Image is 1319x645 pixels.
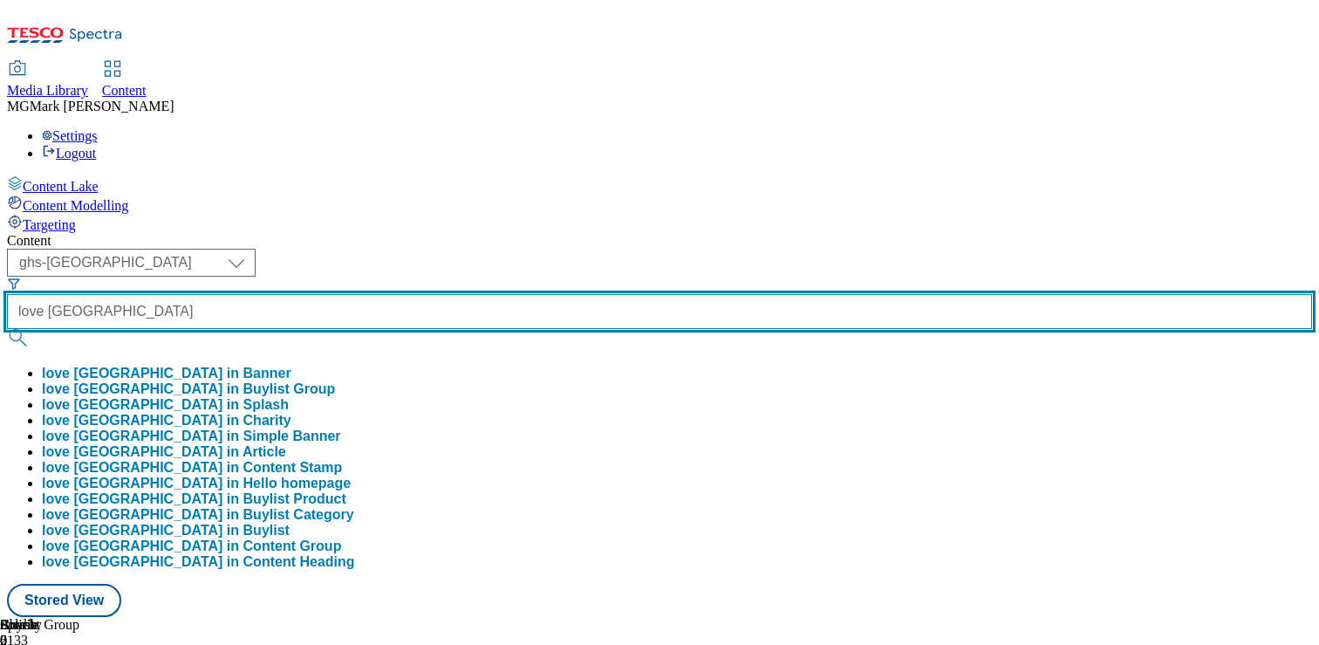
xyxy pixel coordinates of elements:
[30,99,174,113] span: Mark [PERSON_NAME]
[23,217,76,232] span: Targeting
[42,366,291,381] button: love [GEOGRAPHIC_DATA] in Banner
[42,413,291,429] div: love [GEOGRAPHIC_DATA] in
[243,444,286,459] span: Article
[42,413,291,429] button: love [GEOGRAPHIC_DATA] in Charity
[42,146,96,161] a: Logout
[42,460,342,476] button: love [GEOGRAPHIC_DATA] in Content Stamp
[42,491,346,507] button: love [GEOGRAPHIC_DATA] in Buylist Product
[42,476,351,491] button: love [GEOGRAPHIC_DATA] in Hello homepage
[243,523,290,538] span: Buylist
[42,539,341,554] button: love [GEOGRAPHIC_DATA] in Content Group
[7,584,121,617] button: Stored View
[7,233,1312,249] div: Content
[42,507,354,523] div: love [GEOGRAPHIC_DATA] in
[42,523,290,539] div: love [GEOGRAPHIC_DATA] in
[42,429,341,444] button: love [GEOGRAPHIC_DATA] in Simple Banner
[42,444,286,460] button: love [GEOGRAPHIC_DATA] in Article
[42,397,289,413] button: love [GEOGRAPHIC_DATA] in Splash
[42,128,98,143] a: Settings
[7,294,1312,329] input: Search
[42,444,286,460] div: love [GEOGRAPHIC_DATA] in
[7,175,1312,195] a: Content Lake
[102,62,147,99] a: Content
[23,179,99,194] span: Content Lake
[42,554,355,570] button: love [GEOGRAPHIC_DATA] in Content Heading
[23,198,128,213] span: Content Modelling
[102,83,147,98] span: Content
[42,523,290,539] button: love [GEOGRAPHIC_DATA] in Buylist
[7,83,88,98] span: Media Library
[42,381,335,397] button: love [GEOGRAPHIC_DATA] in Buylist Group
[7,62,88,99] a: Media Library
[243,413,291,428] span: Charity
[243,507,354,522] span: Buylist Category
[42,491,346,507] div: love [GEOGRAPHIC_DATA] in
[7,99,30,113] span: MG
[243,491,346,506] span: Buylist Product
[42,507,354,523] button: love [GEOGRAPHIC_DATA] in Buylist Category
[7,214,1312,233] a: Targeting
[7,195,1312,214] a: Content Modelling
[7,277,21,291] svg: Search Filters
